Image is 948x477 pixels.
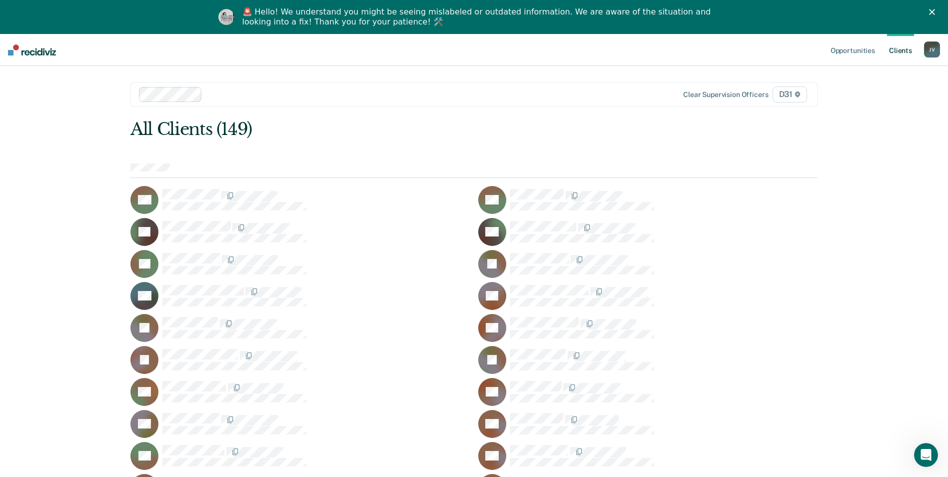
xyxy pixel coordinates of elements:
[773,86,807,102] span: D31
[8,44,56,55] img: Recidiviz
[683,90,768,99] div: Clear supervision officers
[929,9,939,15] div: Close
[924,41,940,57] button: JV
[887,34,914,66] a: Clients
[218,9,234,25] img: Profile image for Kim
[829,34,877,66] a: Opportunities
[130,119,680,139] div: All Clients (149)
[924,41,940,57] div: J V
[242,7,714,27] div: 🚨 Hello! We understand you might be seeing mislabeled or outdated information. We are aware of th...
[914,443,938,467] iframe: Intercom live chat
